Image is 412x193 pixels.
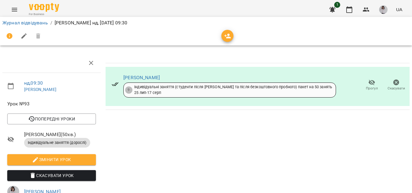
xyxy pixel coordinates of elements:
button: Menu [7,2,22,17]
li: / [50,19,52,26]
button: Змінити урок [7,154,96,165]
a: Журнал відвідувань [2,20,48,26]
div: 9 [125,86,132,94]
a: нд , 09:30 [24,80,43,86]
img: Voopty Logo [29,3,59,12]
span: Скасувати Урок [12,172,91,179]
span: UA [396,6,402,13]
span: Попередні уроки [12,115,91,123]
span: For Business [29,12,59,16]
span: Змінити урок [12,156,91,163]
button: UA [394,4,405,15]
a: [PERSON_NAME] [24,87,56,92]
span: Скасувати [388,86,405,91]
button: Скасувати [384,77,408,94]
button: Попередні уроки [7,114,96,124]
p: [PERSON_NAME] нд, [DATE] 09:30 [55,19,127,26]
span: Індивідуальне заняття (дорослі) [24,140,90,145]
span: Прогул [366,86,378,91]
span: Урок №93 [7,100,96,107]
a: [PERSON_NAME] [123,75,160,80]
button: Прогул [360,77,384,94]
button: Скасувати Урок [7,170,96,181]
span: 1 [334,2,340,8]
img: eb511dc608e6a1c9fb3cdc180bce22c8.jpg [379,5,388,14]
nav: breadcrumb [2,19,410,26]
span: [PERSON_NAME] ( 50 хв. ) [24,131,96,138]
div: Індивідуальні заняття (студенти після [PERSON_NAME] та після безкоштовного пробного) пакет на 50 ... [134,84,332,95]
